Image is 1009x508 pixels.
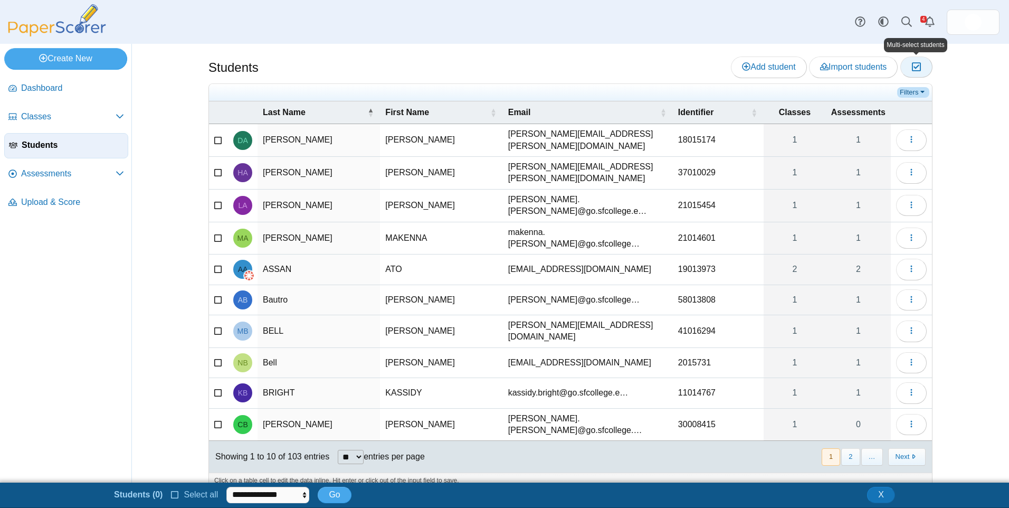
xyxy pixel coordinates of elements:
span: Classes [779,108,811,117]
td: BELL [258,315,380,348]
button: 1 [822,448,840,466]
a: 1 [826,378,891,408]
span: Alexandra Bautro [238,296,248,304]
label: entries per page [364,452,425,461]
td: 41016294 [673,315,764,348]
td: [PERSON_NAME][EMAIL_ADDRESS][DOMAIN_NAME] [503,315,673,348]
td: 19013973 [673,255,764,285]
td: BRIGHT [258,378,380,408]
span: laney.anderson@go.sfcollege.edu [508,195,647,215]
a: Alerts [918,11,941,34]
span: Identifier : Activate to sort [751,101,757,124]
td: 37010029 [673,157,764,190]
td: [PERSON_NAME] [380,348,502,378]
span: DANILO ACOSTA [237,137,248,144]
td: 30008415 [673,409,764,441]
a: 1 [826,124,891,156]
td: Bautro [258,285,380,315]
td: Bell [258,348,380,378]
div: Showing 1 to 10 of 103 entries [209,441,329,473]
td: [PERSON_NAME] [380,285,502,315]
img: PaperScorer [4,4,110,36]
td: [PERSON_NAME] [380,124,502,157]
a: 1 [764,285,826,315]
span: Select all [179,490,218,499]
a: 1 [826,285,891,315]
td: 11014767 [673,378,764,408]
nav: pagination [821,448,926,466]
span: Classes [21,111,116,123]
span: X [878,490,884,499]
td: KASSIDY [380,378,502,408]
span: Email : Activate to sort [660,101,667,124]
span: LANEY ANDERSON [238,202,247,209]
span: … [861,448,883,466]
a: 1 [764,124,826,156]
span: Last Name : Activate to invert sorting [367,101,374,124]
span: Import students [820,62,887,71]
span: COURTNEY BRONER [237,421,248,428]
span: Last Name [263,108,306,117]
a: Classes [4,105,128,130]
td: 21015454 [673,190,764,222]
a: 2 [764,255,826,284]
a: Upload & Score [4,190,128,215]
td: ASSAN [258,255,380,285]
span: alexandra.bautro@go.sfcollege.edu [508,295,640,304]
td: [PERSON_NAME] [258,124,380,157]
span: Nicole Bell [237,359,248,366]
td: [PERSON_NAME] [258,190,380,222]
a: 1 [764,157,826,189]
a: PaperScorer [4,29,110,38]
a: Dashboard [4,76,128,101]
a: 1 [826,222,891,255]
td: [PERSON_NAME][EMAIL_ADDRESS][PERSON_NAME][DOMAIN_NAME] [503,157,673,190]
a: 1 [826,190,891,222]
a: Add student [731,57,806,78]
span: MASON BELL [237,327,249,335]
a: Students [4,133,128,158]
a: Create New [4,48,127,69]
a: 1 [826,157,891,189]
td: [PERSON_NAME][EMAIL_ADDRESS][PERSON_NAME][DOMAIN_NAME] [503,124,673,157]
a: ps.hreErqNOxSkiDGg1 [947,10,1000,35]
span: ATO ASSAN [238,266,248,273]
td: [EMAIL_ADDRESS][DOMAIN_NAME] [503,348,673,378]
a: 1 [764,378,826,408]
td: [PERSON_NAME] [380,190,502,222]
a: Filters [897,87,929,98]
a: 1 [764,190,826,222]
a: 1 [764,222,826,255]
a: 1 [826,315,891,347]
a: 1 [764,315,826,347]
div: Click on a table cell to edit the data inline. Hit enter or click out of the input field to save. [209,473,932,488]
td: [PERSON_NAME] [258,157,380,190]
span: makenna.anderson@go.sfcollege.edu [508,228,640,248]
span: Identifier [678,108,714,117]
td: 2015731 [673,348,764,378]
td: [PERSON_NAME] [258,409,380,441]
td: [EMAIL_ADDRESS][DOMAIN_NAME] [503,255,673,285]
button: Go [318,487,351,503]
li: Students (0) [114,489,163,501]
img: ps.hreErqNOxSkiDGg1 [965,14,982,31]
div: Multi-select students [884,38,947,52]
button: 2 [841,448,860,466]
td: [PERSON_NAME] [380,157,502,190]
a: 2 [826,255,891,284]
span: Assessments [831,108,886,117]
a: 0 [826,409,891,441]
span: Students [22,139,123,151]
span: courtney.broner@go.sfcollege.edu [508,414,642,435]
a: Assessments [4,162,128,187]
a: 1 [764,348,826,378]
span: HOLLIE ADAMS [237,169,248,176]
span: Email [508,108,531,117]
span: Micah Willis [965,14,982,31]
td: 21014601 [673,222,764,255]
h1: Students [208,59,259,77]
a: 1 [826,348,891,378]
span: KASSIDY BRIGHT [238,389,248,397]
button: Next [888,448,926,466]
span: kassidy.bright@go.sfcollege.edu [508,388,629,397]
